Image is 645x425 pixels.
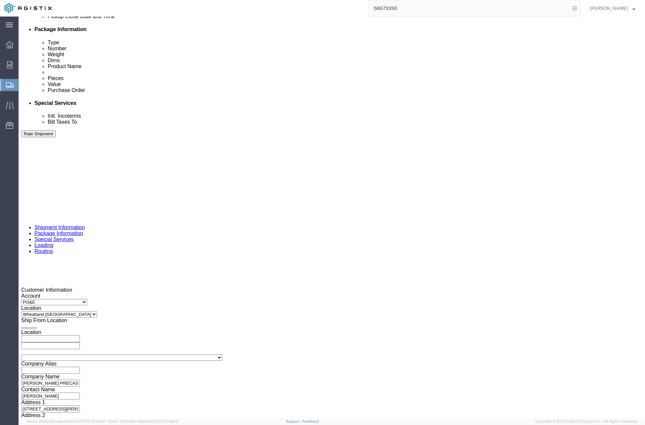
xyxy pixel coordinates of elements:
[535,419,637,424] span: Copyright © [DATE]-[DATE] Agistix Inc., All Rights Reserved
[590,4,636,12] button: [PERSON_NAME]
[286,419,302,423] a: Support
[19,17,645,418] iframe: FS Legacy Container
[590,5,628,12] span: Joshua Nunez
[152,419,178,423] span: [DATE] 10:06:13
[369,0,570,16] input: Search for shipment number, reference number
[108,419,178,423] span: Client: 2025.18.0-198a450
[79,419,105,423] span: [DATE] 10:10:00
[5,3,52,13] img: logo
[302,419,319,423] a: Feedback
[27,419,105,423] span: Server: 2025.18.0-a0edd1917ac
